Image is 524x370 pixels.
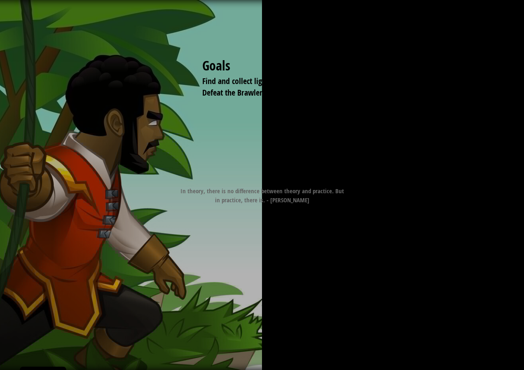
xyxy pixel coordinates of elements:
li: Defeat the Brawler ogre. [192,87,320,99]
li: Find and collect lightstones [192,75,320,87]
span: Defeat the Brawler ogre. [202,87,281,98]
div: Goals [202,56,322,75]
strong: In theory, there is no difference between theory and practice. But in practice, there is. - [PERS... [180,187,344,204]
span: Find and collect lightstones [202,75,289,87]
